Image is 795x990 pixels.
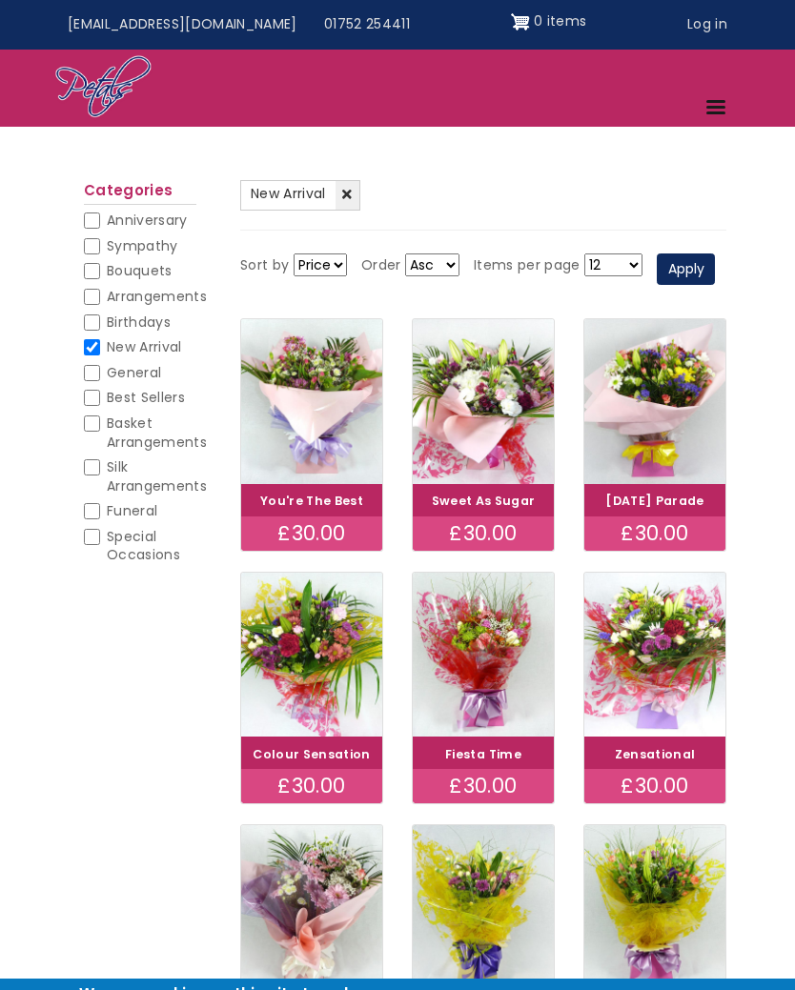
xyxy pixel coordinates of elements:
[674,7,741,43] a: Log in
[534,11,586,30] span: 0 items
[432,493,536,509] a: Sweet As Sugar
[413,319,554,484] img: Sweet As Sugar
[107,414,207,452] span: Basket Arrangements
[413,825,554,990] img: Sunny Smiles
[474,254,581,277] label: Items per page
[54,54,153,121] img: Home
[251,184,326,203] span: New Arrival
[584,319,725,484] img: Carnival Parade
[605,493,704,509] a: [DATE] Parade
[445,746,521,762] a: Fiesta Time
[584,769,725,803] div: £30.00
[615,746,696,762] a: Zensational
[54,7,311,43] a: [EMAIL_ADDRESS][DOMAIN_NAME]
[84,182,196,205] h2: Categories
[657,253,715,286] button: Apply
[241,573,382,737] img: Colour Sensation
[107,337,182,356] span: New Arrival
[240,254,289,277] label: Sort by
[241,825,382,990] img: Candy Floss
[253,746,371,762] a: Colour Sensation
[511,7,587,37] a: Shopping cart 0 items
[241,769,382,803] div: £30.00
[107,261,173,280] span: Bouquets
[584,516,725,551] div: £30.00
[107,287,207,306] span: Arrangements
[511,7,530,37] img: Shopping cart
[107,457,207,495] span: Silk Arrangements
[107,236,178,255] span: Sympathy
[413,573,554,737] img: Fiesta Time
[260,493,363,509] a: You're The Best
[107,501,157,520] span: Funeral
[584,825,725,990] img: Sunny Day
[107,313,171,332] span: Birthdays
[240,180,360,211] a: New Arrival
[311,7,423,43] a: 01752 254411
[361,254,401,277] label: Order
[107,363,161,382] span: General
[107,388,185,407] span: Best Sellers
[584,573,725,737] img: Zensational
[241,516,382,551] div: £30.00
[413,516,554,551] div: £30.00
[241,319,382,484] img: You're The Best
[107,211,188,230] span: Anniversary
[107,527,180,565] span: Special Occasions
[413,769,554,803] div: £30.00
